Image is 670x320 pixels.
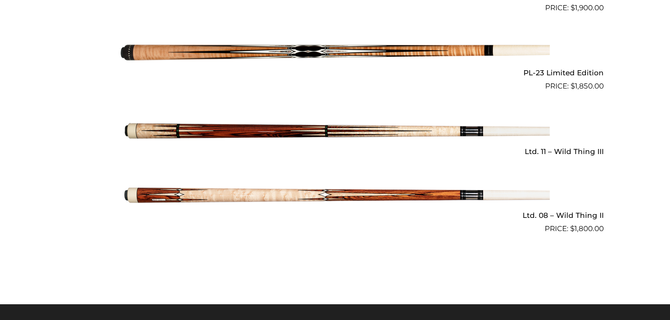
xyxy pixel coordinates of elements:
img: Ltd. 11 - Wild Thing III [121,95,550,167]
h2: Ltd. 08 – Wild Thing II [67,208,604,223]
img: PL-23 Limited Edition [121,17,550,89]
bdi: 1,900.00 [571,3,604,12]
h2: PL-23 Limited Edition [67,65,604,81]
span: $ [570,224,574,233]
img: Ltd. 08 - Wild Thing II [121,160,550,231]
a: PL-23 Limited Edition $1,850.00 [67,17,604,92]
a: Ltd. 08 – Wild Thing II $1,800.00 [67,160,604,234]
bdi: 1,800.00 [570,224,604,233]
span: $ [571,82,575,90]
bdi: 1,850.00 [571,82,604,90]
span: $ [571,3,575,12]
h2: Ltd. 11 – Wild Thing III [67,143,604,159]
a: Ltd. 11 – Wild Thing III [67,95,604,159]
